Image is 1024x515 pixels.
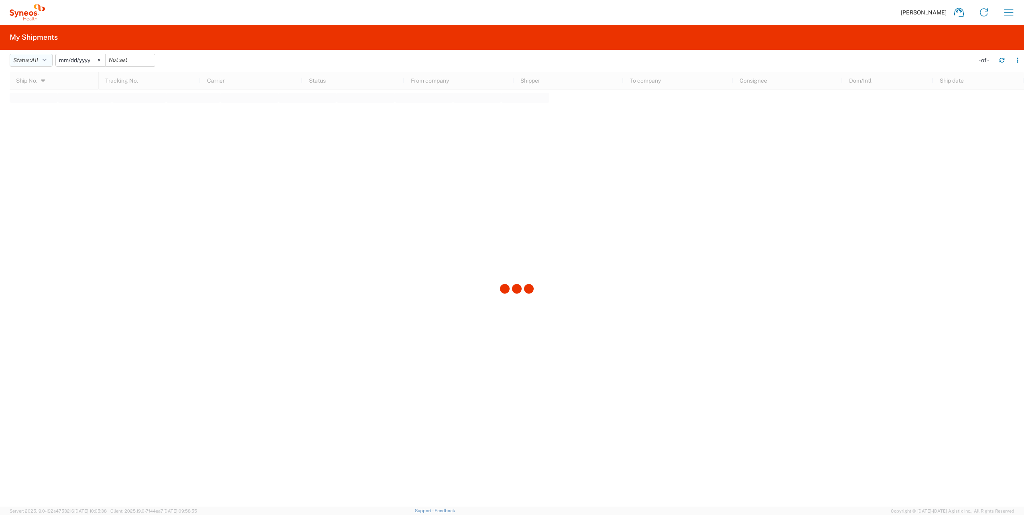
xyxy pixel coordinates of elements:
input: Not set [106,54,155,66]
a: Support [415,508,435,513]
input: Not set [56,54,105,66]
div: - of - [979,57,993,64]
span: Copyright © [DATE]-[DATE] Agistix Inc., All Rights Reserved [891,507,1014,515]
span: [DATE] 10:05:38 [74,509,107,513]
span: [PERSON_NAME] [901,9,947,16]
button: Status:All [10,54,53,67]
span: Server: 2025.19.0-192a4753216 [10,509,107,513]
a: Feedback [435,508,455,513]
span: Client: 2025.19.0-7f44ea7 [110,509,197,513]
span: All [31,57,38,63]
h2: My Shipments [10,32,58,42]
span: [DATE] 09:58:55 [163,509,197,513]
